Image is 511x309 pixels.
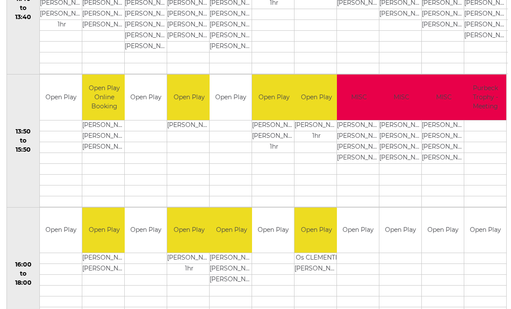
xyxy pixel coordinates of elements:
td: [PERSON_NAME] [252,131,296,142]
td: Open Play [379,208,421,253]
td: Open Play [294,75,338,120]
td: [PERSON_NAME] [167,9,211,20]
td: [PERSON_NAME] [210,275,253,286]
td: Os CLEMENTI [294,253,338,264]
td: Open Play [210,208,253,253]
td: MISC [337,75,381,120]
td: [PERSON_NAME] [337,153,381,163]
td: [PERSON_NAME] [210,42,253,52]
td: [PERSON_NAME] [125,20,168,31]
td: Open Play [40,208,82,253]
td: [PERSON_NAME] [379,9,423,20]
td: [PERSON_NAME] [125,31,168,42]
td: MISC [379,75,423,120]
td: 1hr [294,131,338,142]
td: [PERSON_NAME] [464,20,508,31]
td: [PERSON_NAME] [210,9,253,20]
td: [PERSON_NAME] [252,120,296,131]
td: [PERSON_NAME] [82,264,126,275]
td: [PERSON_NAME] [422,153,466,163]
td: [PERSON_NAME] [82,131,126,142]
td: [PERSON_NAME] [337,142,381,153]
td: Open Play Online Booking [82,75,126,120]
td: [PERSON_NAME] [210,264,253,275]
td: Open Play [464,208,506,253]
td: [PERSON_NAME] [379,131,423,142]
td: [PERSON_NAME] [294,264,338,275]
td: Open Play [294,208,338,253]
td: Open Play [40,75,82,120]
td: [PERSON_NAME] [82,253,126,264]
td: [PERSON_NAME] [422,120,466,131]
td: Open Play [252,75,296,120]
td: [PERSON_NAME] [337,131,381,142]
td: Open Play [252,208,294,253]
td: Open Play [167,75,211,120]
td: Purbeck Trophy - Meeting [464,75,506,120]
td: [PERSON_NAME] [379,142,423,153]
td: [PERSON_NAME] [422,142,466,153]
td: [PERSON_NAME] [210,31,253,42]
td: Open Play [125,208,167,253]
td: [PERSON_NAME] [210,253,253,264]
td: [PERSON_NAME] [464,9,508,20]
td: [PERSON_NAME] [167,120,211,131]
td: [PERSON_NAME] [125,9,168,20]
td: [PERSON_NAME] [40,9,84,20]
td: 13:50 to 15:50 [7,75,40,208]
td: [PERSON_NAME] [379,153,423,163]
td: [PERSON_NAME] [125,42,168,52]
td: [PERSON_NAME] [167,31,211,42]
td: [PERSON_NAME] [379,120,423,131]
td: [PERSON_NAME] [167,20,211,31]
td: [PERSON_NAME] [210,20,253,31]
td: [PERSON_NAME] [82,120,126,131]
td: 1hr [252,142,296,153]
td: Open Play [82,208,126,253]
td: Open Play [422,208,464,253]
td: MISC [422,75,466,120]
td: [PERSON_NAME] [337,120,381,131]
td: 1hr [40,20,84,31]
td: [PERSON_NAME] [82,20,126,31]
td: [PERSON_NAME] [82,9,126,20]
td: [PERSON_NAME] [422,20,466,31]
td: [PERSON_NAME] [82,142,126,153]
td: Open Play [337,208,379,253]
td: Open Play [210,75,252,120]
td: [PERSON_NAME] [294,120,338,131]
td: [PERSON_NAME] [422,9,466,20]
td: Open Play [167,208,211,253]
td: [PERSON_NAME] [464,31,508,42]
td: Open Play [125,75,167,120]
td: [PERSON_NAME] [422,131,466,142]
td: 1hr [167,264,211,275]
td: [PERSON_NAME] [167,253,211,264]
